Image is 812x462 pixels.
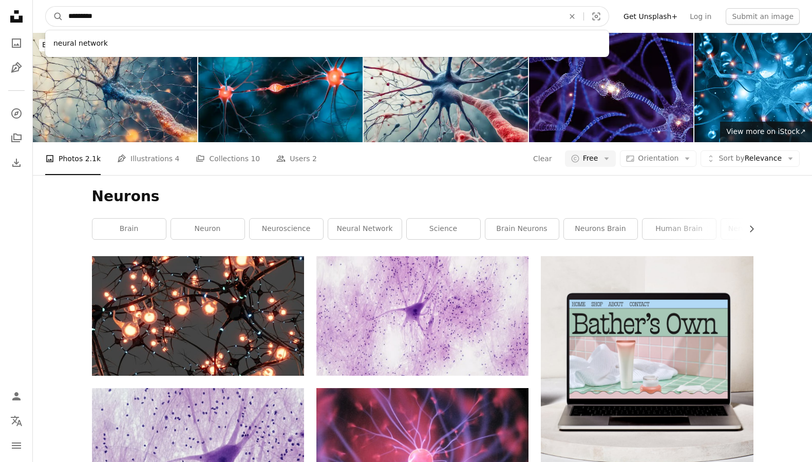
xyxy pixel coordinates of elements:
[92,443,304,452] a: Nervous Tissue: Spinal Cord Motor Neuron
[196,142,260,175] a: Collections 10
[565,150,616,167] button: Free
[6,435,27,456] button: Menu
[276,142,317,175] a: Users 2
[719,153,782,164] span: Relevance
[316,256,528,376] img: Nervous Tissue: Spinal Cord Motor Neuron
[742,219,753,239] button: scroll list to the right
[92,219,166,239] a: brain
[720,122,812,142] a: View more on iStock↗
[407,219,480,239] a: science
[328,219,402,239] a: neural network
[6,128,27,148] a: Collections
[171,219,244,239] a: neuron
[6,411,27,431] button: Language
[643,219,716,239] a: human brain
[316,311,528,320] a: Nervous Tissue: Spinal Cord Motor Neuron
[33,33,197,142] img: Microscopic of Neural network Brain cells
[584,7,609,26] button: Visual search
[92,256,304,375] img: A bunch of lights that are on a tree
[617,8,684,25] a: Get Unsplash+
[33,33,246,57] a: Browse premium images on iStock|20% off at iStock↗
[638,154,678,162] span: Orientation
[701,150,800,167] button: Sort byRelevance
[117,142,179,175] a: Illustrations 4
[92,187,753,206] h1: Neurons
[45,6,609,27] form: Find visuals sitewide
[6,103,27,124] a: Explore
[45,34,609,53] div: neural network
[42,41,169,49] span: Browse premium images on iStock |
[250,219,323,239] a: neuroscience
[529,33,693,142] img: Digital Neurons. Biotechnology Innovation Concept
[583,153,598,164] span: Free
[6,6,27,29] a: Home — Unsplash
[42,41,237,49] span: 20% off at iStock ↗
[684,8,717,25] a: Log in
[251,153,260,164] span: 10
[198,33,363,142] img: Two interacting nerve cells with synapse
[92,311,304,320] a: A bunch of lights that are on a tree
[620,150,696,167] button: Orientation
[719,154,744,162] span: Sort by
[533,150,553,167] button: Clear
[6,57,27,78] a: Illustrations
[6,152,27,173] a: Download History
[6,33,27,53] a: Photos
[485,219,559,239] a: brain neurons
[364,33,528,142] img: Microscopic of Neural network Brain cells
[312,153,317,164] span: 2
[561,7,583,26] button: Clear
[564,219,637,239] a: neurons brain
[175,153,180,164] span: 4
[6,386,27,407] a: Log in / Sign up
[46,7,63,26] button: Search Unsplash
[726,8,800,25] button: Submit an image
[726,127,806,136] span: View more on iStock ↗
[721,219,795,239] a: nervous system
